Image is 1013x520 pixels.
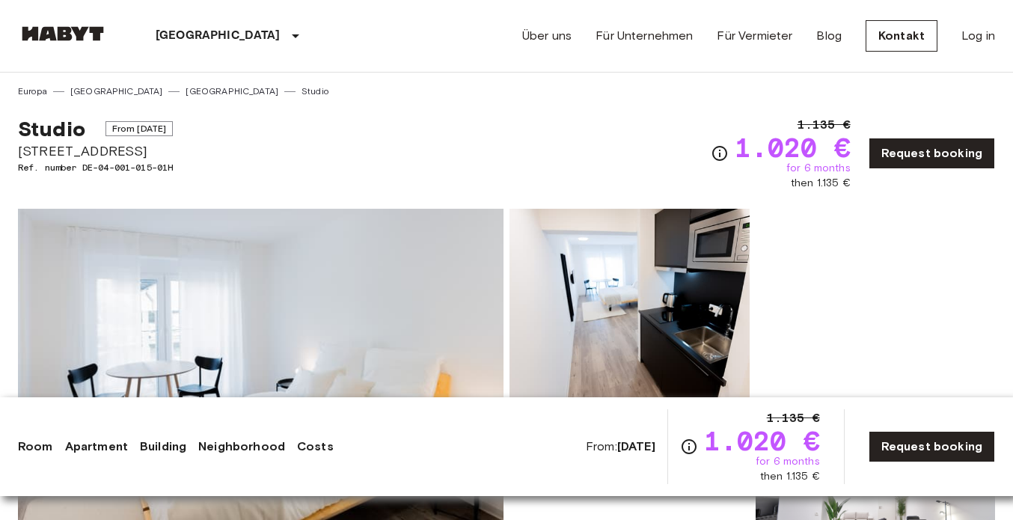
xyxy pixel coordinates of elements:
a: Apartment [65,438,128,456]
a: Europa [18,85,47,98]
a: Für Unternehmen [596,27,693,45]
span: 1.135 € [767,409,820,427]
a: Studio [302,85,328,98]
a: Blog [816,27,842,45]
span: [STREET_ADDRESS] [18,141,173,161]
span: 1.020 € [704,427,820,454]
svg: Check cost overview for full price breakdown. Please note that discounts apply to new joiners onl... [711,144,729,162]
span: for 6 months [756,454,820,469]
span: From [DATE] [105,121,174,136]
span: then 1.135 € [760,469,820,484]
a: Log in [961,27,995,45]
a: Neighborhood [198,438,285,456]
a: Für Vermieter [717,27,792,45]
a: Request booking [869,138,995,169]
img: Habyt [18,26,108,41]
a: Kontakt [866,20,937,52]
img: Picture of unit DE-04-001-015-01H [756,209,996,405]
svg: Check cost overview for full price breakdown. Please note that discounts apply to new joiners onl... [680,438,698,456]
a: [GEOGRAPHIC_DATA] [186,85,278,98]
a: Request booking [869,431,995,462]
b: [DATE] [617,439,655,453]
span: 1.020 € [735,134,851,161]
a: Building [140,438,186,456]
span: Ref. number DE-04-001-015-01H [18,161,173,174]
span: Studio [18,116,85,141]
img: Picture of unit DE-04-001-015-01H [509,209,750,405]
p: [GEOGRAPHIC_DATA] [156,27,281,45]
a: Room [18,438,53,456]
a: [GEOGRAPHIC_DATA] [70,85,163,98]
span: for 6 months [786,161,851,176]
span: From: [586,438,655,455]
span: then 1.135 € [791,176,851,191]
span: 1.135 € [798,116,851,134]
a: Über uns [522,27,572,45]
a: Costs [297,438,334,456]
